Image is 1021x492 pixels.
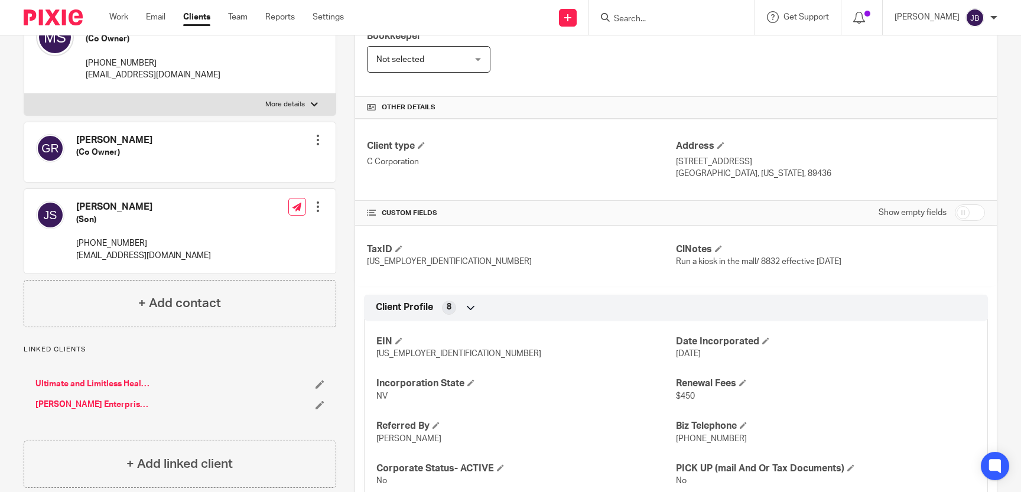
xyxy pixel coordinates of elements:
a: Settings [313,11,344,23]
label: Show empty fields [879,207,947,219]
span: Run a kiosk in the mall/ 8832 effective [DATE] [676,258,841,266]
h4: CUSTOM FIELDS [367,208,676,218]
img: svg%3E [36,201,64,229]
a: [PERSON_NAME] Enterprises LLC [35,399,151,410]
h4: Biz Telephone [676,420,976,432]
a: Clients [183,11,210,23]
h4: TaxID [367,243,676,256]
h4: EIN [376,335,676,348]
a: Work [109,11,128,23]
img: Pixie [24,9,83,25]
p: [PERSON_NAME] [895,11,960,23]
h4: + Add contact [138,294,221,312]
p: [STREET_ADDRESS] [676,156,985,168]
span: [PHONE_NUMBER] [676,435,747,443]
p: Linked clients [24,345,336,354]
span: Not selected [376,56,424,64]
h4: Address [676,140,985,152]
span: Client Profile [376,301,433,314]
a: Reports [265,11,295,23]
span: [US_EMPLOYER_IDENTIFICATION_NUMBER] [376,350,541,358]
p: [GEOGRAPHIC_DATA], [US_STATE], 89436 [676,168,985,180]
h4: [PERSON_NAME] [76,201,211,213]
span: [US_EMPLOYER_IDENTIFICATION_NUMBER] [367,258,532,266]
p: [PHONE_NUMBER] [76,237,211,249]
span: No [376,477,387,485]
p: [PHONE_NUMBER] [86,57,220,69]
img: svg%3E [36,18,74,56]
p: [EMAIL_ADDRESS][DOMAIN_NAME] [86,69,220,81]
a: Email [146,11,165,23]
h4: Referred By [376,420,676,432]
img: svg%3E [36,134,64,162]
h5: (Son) [76,214,211,226]
h5: (Co Owner) [86,33,220,45]
input: Search [613,14,719,25]
span: Other details [382,103,435,112]
span: $450 [676,392,695,400]
span: 8 [447,301,451,313]
p: C Corporation [367,156,676,168]
h4: Date Incorporated [676,335,976,348]
a: Ultimate and Limitless Health LLC [35,378,151,390]
h4: ClNotes [676,243,985,256]
span: [PERSON_NAME] [376,435,441,443]
a: Team [228,11,248,23]
h4: [PERSON_NAME] [76,134,152,146]
span: No [676,477,687,485]
h4: Incorporation State [376,377,676,390]
img: svg%3E [965,8,984,27]
span: NV [376,392,388,400]
p: [EMAIL_ADDRESS][DOMAIN_NAME] [76,250,211,262]
p: More details [265,100,305,109]
h4: + Add linked client [126,455,233,473]
h4: Corporate Status- ACTIVE [376,462,676,475]
span: Get Support [783,13,829,21]
span: Bookkeeper [367,31,421,41]
h4: Client type [367,140,676,152]
h5: (Co Owner) [76,146,152,158]
h4: PICK UP (mail And Or Tax Documents) [676,462,976,475]
h4: Renewal Fees [676,377,976,390]
span: [DATE] [676,350,701,358]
